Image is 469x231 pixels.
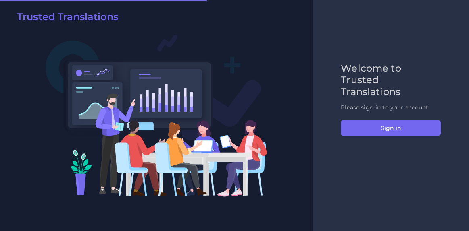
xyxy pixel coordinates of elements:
h2: Welcome to Trusted Translations [341,63,441,97]
p: Please sign-in to your account [341,103,441,112]
h2: Trusted Translations [17,11,118,23]
button: Sign in [341,120,441,136]
img: Login V2 [45,34,267,197]
a: Trusted Translations [11,11,118,26]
